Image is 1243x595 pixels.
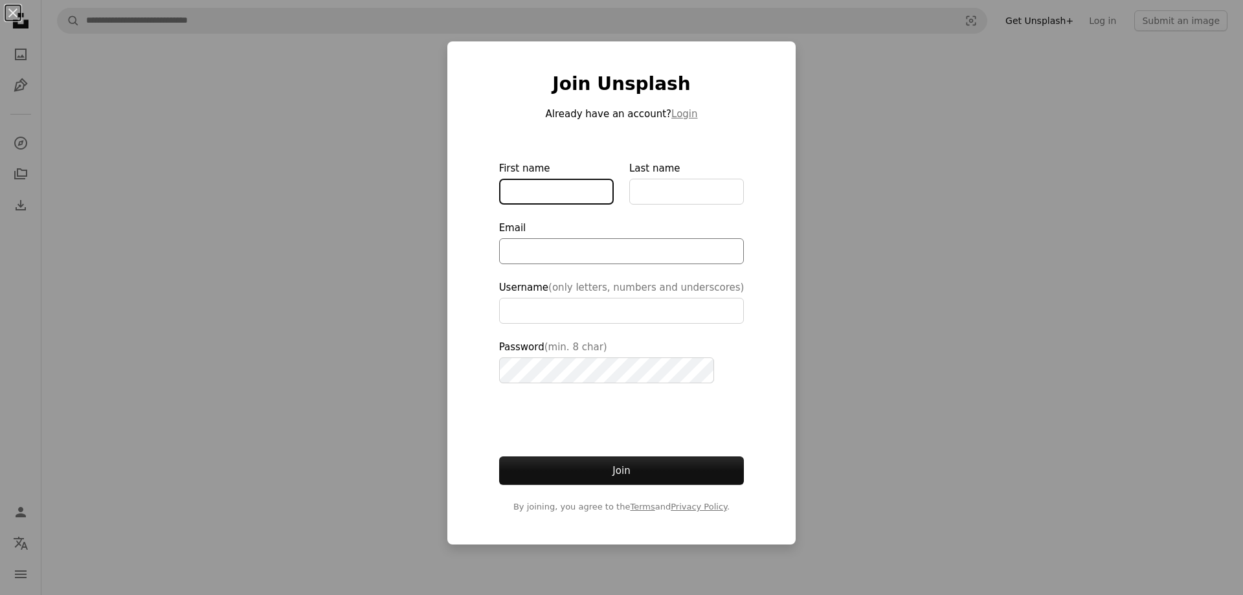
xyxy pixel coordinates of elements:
[548,282,744,293] span: (only letters, numbers and underscores)
[499,357,714,383] input: Password(min. 8 char)
[499,179,614,205] input: First name
[629,179,744,205] input: Last name
[499,73,745,96] h1: Join Unsplash
[671,502,727,511] a: Privacy Policy
[629,161,744,205] label: Last name
[499,238,745,264] input: Email
[499,339,745,383] label: Password
[499,298,745,324] input: Username(only letters, numbers and underscores)
[499,500,745,513] span: By joining, you agree to the and .
[630,502,655,511] a: Terms
[544,341,607,353] span: (min. 8 char)
[499,161,614,205] label: First name
[499,280,745,324] label: Username
[499,456,745,485] button: Join
[499,106,745,122] p: Already have an account?
[671,106,697,122] button: Login
[499,220,745,264] label: Email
